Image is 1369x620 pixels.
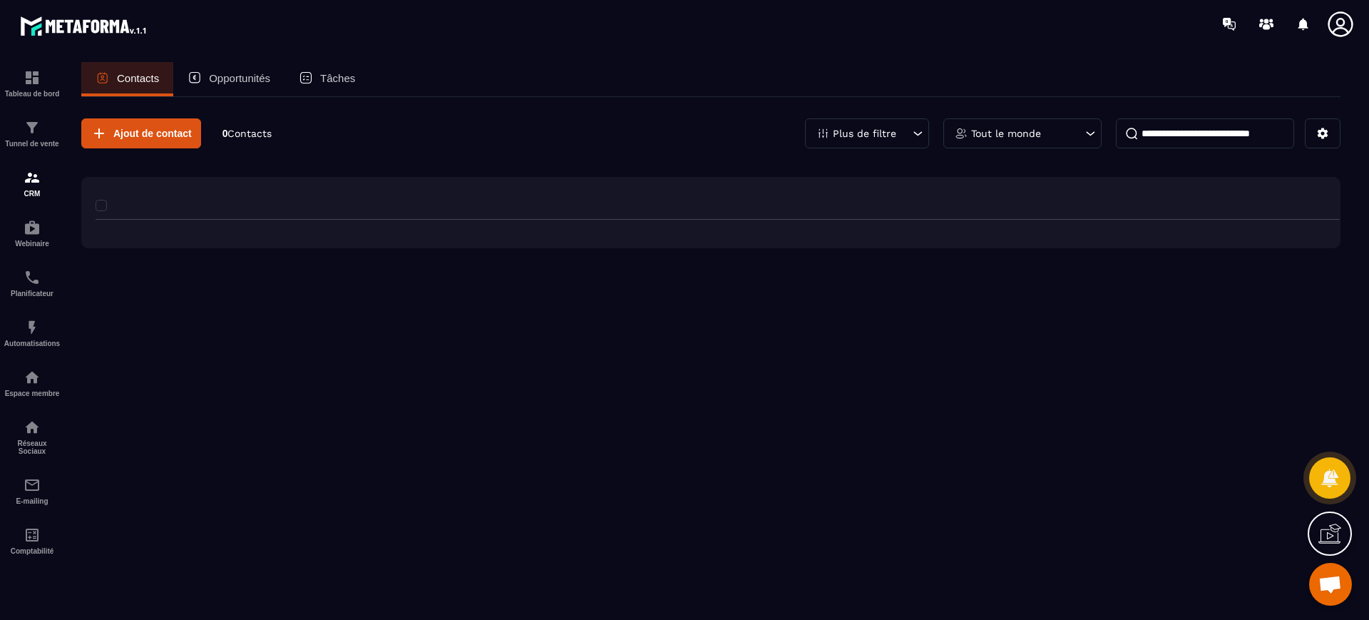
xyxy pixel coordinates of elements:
p: Comptabilité [4,547,61,555]
p: Webinaire [4,240,61,248]
a: Tâches [284,62,369,96]
a: formationformationTableau de bord [4,59,61,108]
p: E-mailing [4,497,61,505]
p: Automatisations [4,340,61,347]
button: Ajout de contact [81,118,201,148]
a: Contacts [81,62,173,96]
a: social-networksocial-networkRéseaux Sociaux [4,408,61,466]
img: email [24,477,41,494]
a: automationsautomationsAutomatisations [4,308,61,358]
p: Planificateur [4,290,61,298]
span: Contacts [227,128,272,139]
p: Plus de filtre [833,128,896,138]
span: Ajout de contact [113,126,192,141]
p: Opportunités [209,72,270,84]
a: formationformationCRM [4,158,61,208]
p: Réseaux Sociaux [4,439,61,455]
img: logo [20,13,148,39]
a: emailemailE-mailing [4,466,61,516]
p: Espace membre [4,390,61,397]
a: accountantaccountantComptabilité [4,516,61,566]
a: automationsautomationsWebinaire [4,208,61,258]
img: automations [24,369,41,386]
p: Tableau de bord [4,90,61,98]
img: formation [24,119,41,136]
p: 0 [222,127,272,141]
p: Tunnel de vente [4,140,61,148]
a: formationformationTunnel de vente [4,108,61,158]
a: automationsautomationsEspace membre [4,358,61,408]
img: automations [24,319,41,336]
a: Opportunités [173,62,284,96]
img: formation [24,169,41,186]
img: scheduler [24,269,41,286]
img: social-network [24,419,41,436]
a: schedulerschedulerPlanificateur [4,258,61,308]
p: Tout le monde [971,128,1041,138]
img: automations [24,219,41,236]
img: accountant [24,527,41,544]
a: Ouvrir le chat [1309,563,1352,606]
p: CRM [4,190,61,198]
img: formation [24,69,41,86]
p: Contacts [117,72,159,84]
p: Tâches [320,72,355,84]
